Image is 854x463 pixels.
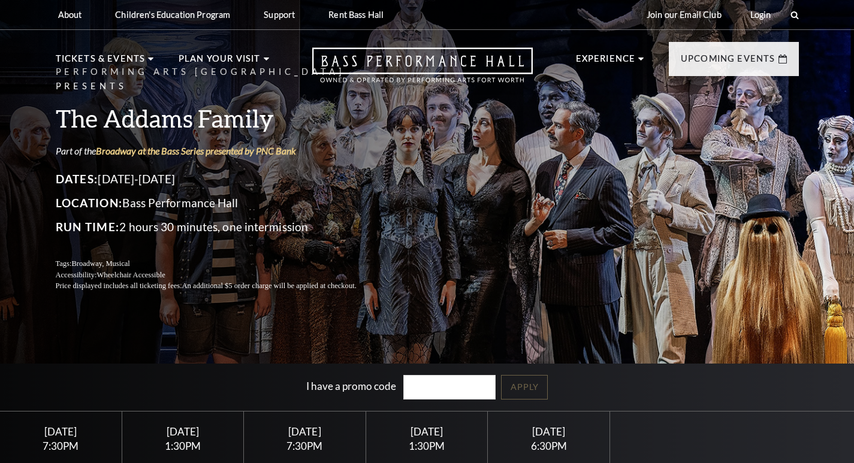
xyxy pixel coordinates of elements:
[136,425,229,438] div: [DATE]
[56,270,385,281] p: Accessibility:
[380,425,473,438] div: [DATE]
[56,103,385,134] h3: The Addams Family
[56,52,146,73] p: Tickets & Events
[576,52,636,73] p: Experience
[380,441,473,451] div: 1:30PM
[14,425,107,438] div: [DATE]
[56,170,385,189] p: [DATE]-[DATE]
[56,193,385,213] p: Bass Performance Hall
[56,280,385,292] p: Price displayed includes all ticketing fees.
[136,441,229,451] div: 1:30PM
[56,196,123,210] span: Location:
[56,217,385,237] p: 2 hours 30 minutes, one intermission
[56,258,385,270] p: Tags:
[71,259,129,268] span: Broadway, Musical
[179,52,261,73] p: Plan Your Visit
[258,425,351,438] div: [DATE]
[115,10,230,20] p: Children's Education Program
[182,282,356,290] span: An additional $5 order charge will be applied at checkout.
[328,10,384,20] p: Rent Bass Hall
[502,441,595,451] div: 6:30PM
[96,271,165,279] span: Wheelchair Accessible
[306,379,396,392] label: I have a promo code
[96,145,296,156] a: Broadway at the Bass Series presented by PNC Bank
[264,10,295,20] p: Support
[58,10,82,20] p: About
[56,220,120,234] span: Run Time:
[502,425,595,438] div: [DATE]
[258,441,351,451] div: 7:30PM
[14,441,107,451] div: 7:30PM
[56,144,385,158] p: Part of the
[56,172,98,186] span: Dates:
[681,52,775,73] p: Upcoming Events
